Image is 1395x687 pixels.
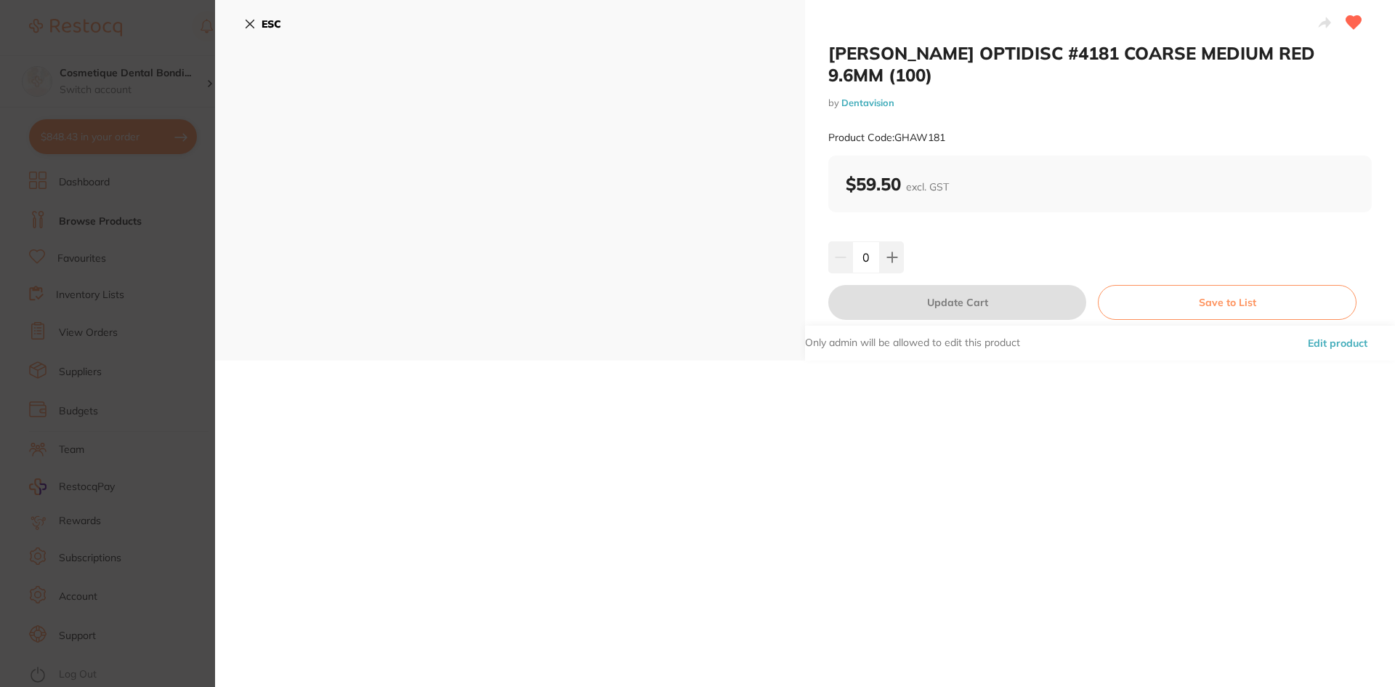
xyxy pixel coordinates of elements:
[846,173,949,195] b: $59.50
[1098,285,1356,320] button: Save to List
[906,180,949,193] span: excl. GST
[805,336,1020,350] p: Only admin will be allowed to edit this product
[1303,326,1372,361] button: Edit product
[828,285,1086,320] button: Update Cart
[828,97,1372,108] small: by
[841,97,894,108] a: Dentavision
[262,17,281,31] b: ESC
[828,132,945,144] small: Product Code: GHAW181
[244,12,281,36] button: ESC
[828,42,1372,86] h2: [PERSON_NAME] OPTIDISC #4181 COARSE MEDIUM RED 9.6MM (100)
